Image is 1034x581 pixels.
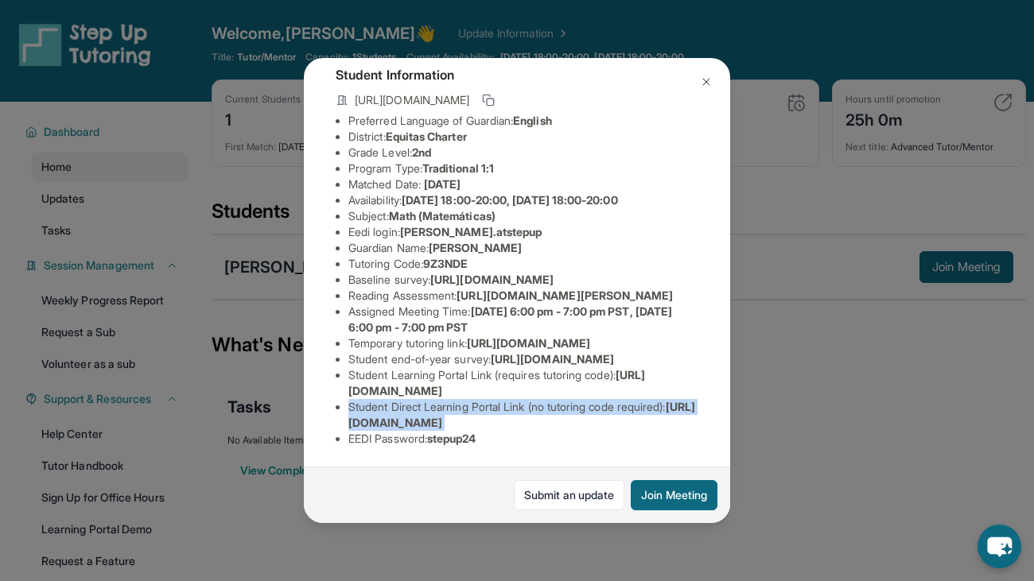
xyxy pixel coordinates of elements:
[348,176,698,192] li: Matched Date:
[348,272,698,288] li: Baseline survey :
[427,432,476,445] span: stepup24
[631,480,717,510] button: Join Meeting
[423,257,468,270] span: 9Z3NDE
[348,304,672,334] span: [DATE] 6:00 pm - 7:00 pm PST, [DATE] 6:00 pm - 7:00 pm PST
[348,351,698,367] li: Student end-of-year survey :
[513,114,552,127] span: English
[429,241,522,254] span: [PERSON_NAME]
[348,335,698,351] li: Temporary tutoring link :
[348,431,698,447] li: EEDI Password :
[978,525,1021,568] button: chat-button
[386,130,467,143] span: Equitas Charter
[430,273,554,286] span: [URL][DOMAIN_NAME]
[348,161,698,176] li: Program Type:
[348,240,698,256] li: Guardian Name :
[348,113,698,129] li: Preferred Language of Guardian:
[389,209,496,223] span: Math (Matemáticas)
[348,145,698,161] li: Grade Level:
[348,129,698,145] li: District:
[348,399,698,431] li: Student Direct Learning Portal Link (no tutoring code required) :
[467,336,590,350] span: [URL][DOMAIN_NAME]
[355,92,469,108] span: [URL][DOMAIN_NAME]
[479,91,498,110] button: Copy link
[422,161,494,175] span: Traditional 1:1
[348,192,698,208] li: Availability:
[336,65,698,84] h4: Student Information
[424,177,461,191] span: [DATE]
[348,288,698,304] li: Reading Assessment :
[514,480,624,510] a: Submit an update
[348,367,698,399] li: Student Learning Portal Link (requires tutoring code) :
[402,193,618,207] span: [DATE] 18:00-20:00, [DATE] 18:00-20:00
[491,352,614,366] span: [URL][DOMAIN_NAME]
[700,76,713,88] img: Close Icon
[400,225,542,238] span: [PERSON_NAME].atstepup
[412,145,431,159] span: 2nd
[348,208,698,224] li: Subject :
[457,289,673,302] span: [URL][DOMAIN_NAME][PERSON_NAME]
[348,256,698,272] li: Tutoring Code :
[348,224,698,240] li: Eedi login :
[348,304,698,335] li: Assigned Meeting Time :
